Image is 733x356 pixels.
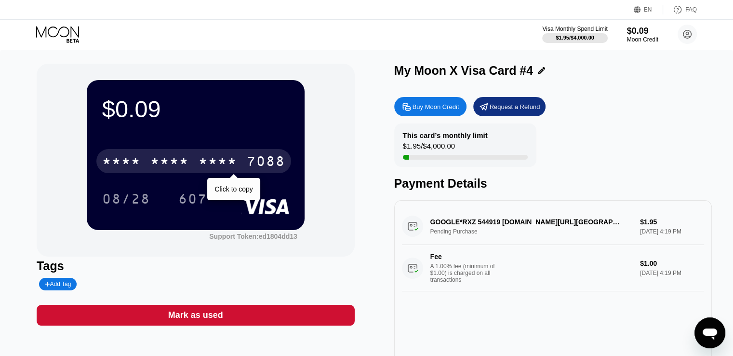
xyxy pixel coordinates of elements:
div: Support Token:ed1804dd13 [209,233,297,240]
div: Click to copy [214,185,253,193]
iframe: Nút để khởi chạy cửa sổ nhắn tin [694,317,725,348]
div: 607 [171,187,214,211]
div: Mark as used [168,310,223,321]
div: Mark as used [37,305,354,326]
div: FeeA 1.00% fee (minimum of $1.00) is charged on all transactions$1.00[DATE] 4:19 PM [402,245,704,291]
div: $1.95 / $4,000.00 [403,142,455,155]
div: $0.09 [627,26,658,36]
div: 08/28 [95,187,158,211]
div: Moon Credit [627,36,658,43]
div: $1.00 [640,260,704,267]
div: Add Tag [45,281,71,288]
div: FAQ [663,5,697,14]
div: EN [644,6,652,13]
div: This card’s monthly limit [403,131,488,139]
div: $1.95 / $4,000.00 [556,35,594,41]
div: 7088 [247,155,285,170]
div: Buy Moon Credit [413,103,459,111]
div: Tags [37,259,354,273]
div: FAQ [685,6,697,13]
div: Buy Moon Credit [394,97,466,116]
div: 607 [178,192,207,208]
div: Visa Monthly Spend Limit [542,26,607,32]
div: Support Token: ed1804dd13 [209,233,297,240]
div: Visa Monthly Spend Limit$1.95/$4,000.00 [542,26,607,43]
div: Request a Refund [473,97,546,116]
div: Add Tag [39,278,77,290]
div: Fee [430,253,498,260]
div: EN [634,5,663,14]
div: 08/28 [102,192,150,208]
div: My Moon X Visa Card #4 [394,64,533,78]
div: $0.09Moon Credit [627,26,658,43]
div: A 1.00% fee (minimum of $1.00) is charged on all transactions [430,263,503,283]
div: $0.09 [102,96,289,123]
div: [DATE] 4:19 PM [640,270,704,276]
div: Request a Refund [490,103,540,111]
div: Payment Details [394,177,712,191]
